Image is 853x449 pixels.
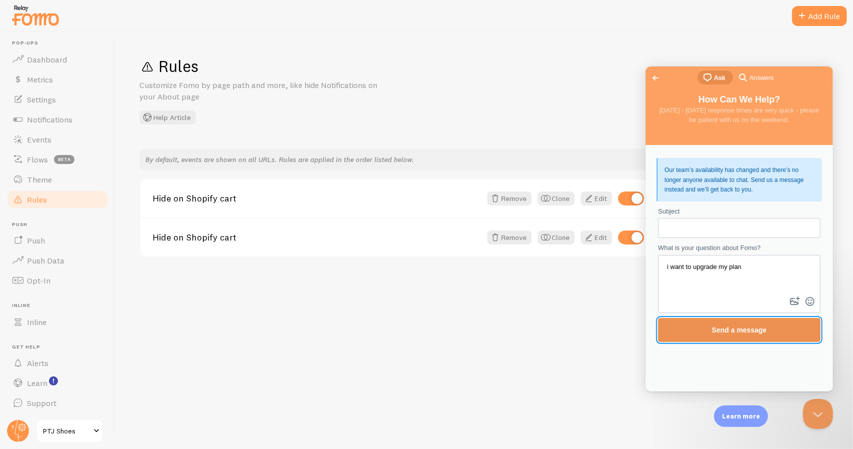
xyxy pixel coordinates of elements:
button: Attach a file [142,227,157,243]
form: Contact form [12,140,175,275]
span: How Can We Help? [53,28,135,38]
iframe: Help Scout Beacon - Live Chat, Contact Form, and Knowledge Base [646,66,833,391]
a: Alerts [6,353,109,373]
a: Events [6,129,109,149]
button: Help Article [139,110,196,124]
span: search-medium [91,4,103,16]
textarea: What is your question about Fomo? [13,189,174,228]
span: Send a message [66,259,121,267]
a: Theme [6,169,109,189]
a: Edit [581,191,612,205]
span: Push [27,235,45,245]
a: Learn [6,373,109,393]
svg: <p>Watch New Feature Tutorials!</p> [49,376,58,385]
span: Rules [27,194,47,204]
a: Notifications [6,109,109,129]
a: Hide on Shopify cart [152,233,481,242]
span: beta [54,155,74,164]
p: Customize Fomo by page path and more, like hide Notifications on your About page [139,79,379,102]
a: Edit [581,230,612,244]
span: What is your question about Fomo? [12,177,115,185]
img: fomo-relay-logo-orange.svg [10,2,60,28]
a: Rules [6,189,109,209]
span: Theme [27,174,52,184]
span: Opt-In [27,275,50,285]
span: Pop-ups [12,40,109,46]
iframe: Help Scout Beacon - Close [803,399,833,429]
span: Our team’s availability has changed and there’s no longer anyone available to chat. Send us a mes... [19,100,158,126]
a: Inline [6,312,109,332]
a: Support [6,393,109,413]
span: Alerts [27,358,48,368]
a: Flows beta [6,149,109,169]
span: PTJ Shoes [43,425,90,437]
button: Clone [538,191,575,205]
span: Inline [12,302,109,309]
h1: Rules [139,56,829,76]
span: [DATE] - [DATE] response times are very quick - please be patient with us on the weekend. [14,40,174,57]
span: Metrics [27,74,53,84]
p: By default, events are shown on all URLs. Rules are applied in the order listed below. [145,154,645,164]
span: Notifications [27,114,72,124]
button: Emoji Picker [157,227,172,243]
span: Flows [27,154,48,164]
span: Get Help [12,344,109,350]
button: Send a message [12,251,175,275]
a: Metrics [6,69,109,89]
a: Hide on Shopify cart [152,194,481,203]
span: Support [27,398,56,408]
a: PTJ Shoes [36,419,103,443]
span: chat-square [56,5,68,17]
span: Push Data [27,255,64,265]
a: Push Data [6,250,109,270]
span: Learn [27,378,47,388]
span: Go back [4,5,16,17]
a: Opt-In [6,270,109,290]
p: Learn more [722,411,760,421]
button: Clone [538,230,575,244]
button: Remove [487,230,532,244]
span: Inline [27,317,46,327]
button: Remove [487,191,532,205]
span: Settings [27,94,56,104]
span: Push [12,221,109,228]
span: Ask [68,6,80,16]
a: Settings [6,89,109,109]
div: Learn more [714,405,768,427]
span: Dashboard [27,54,67,64]
span: Subject [12,141,34,148]
a: Push [6,230,109,250]
span: Events [27,134,51,144]
span: Answers [104,6,128,16]
a: Dashboard [6,49,109,69]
